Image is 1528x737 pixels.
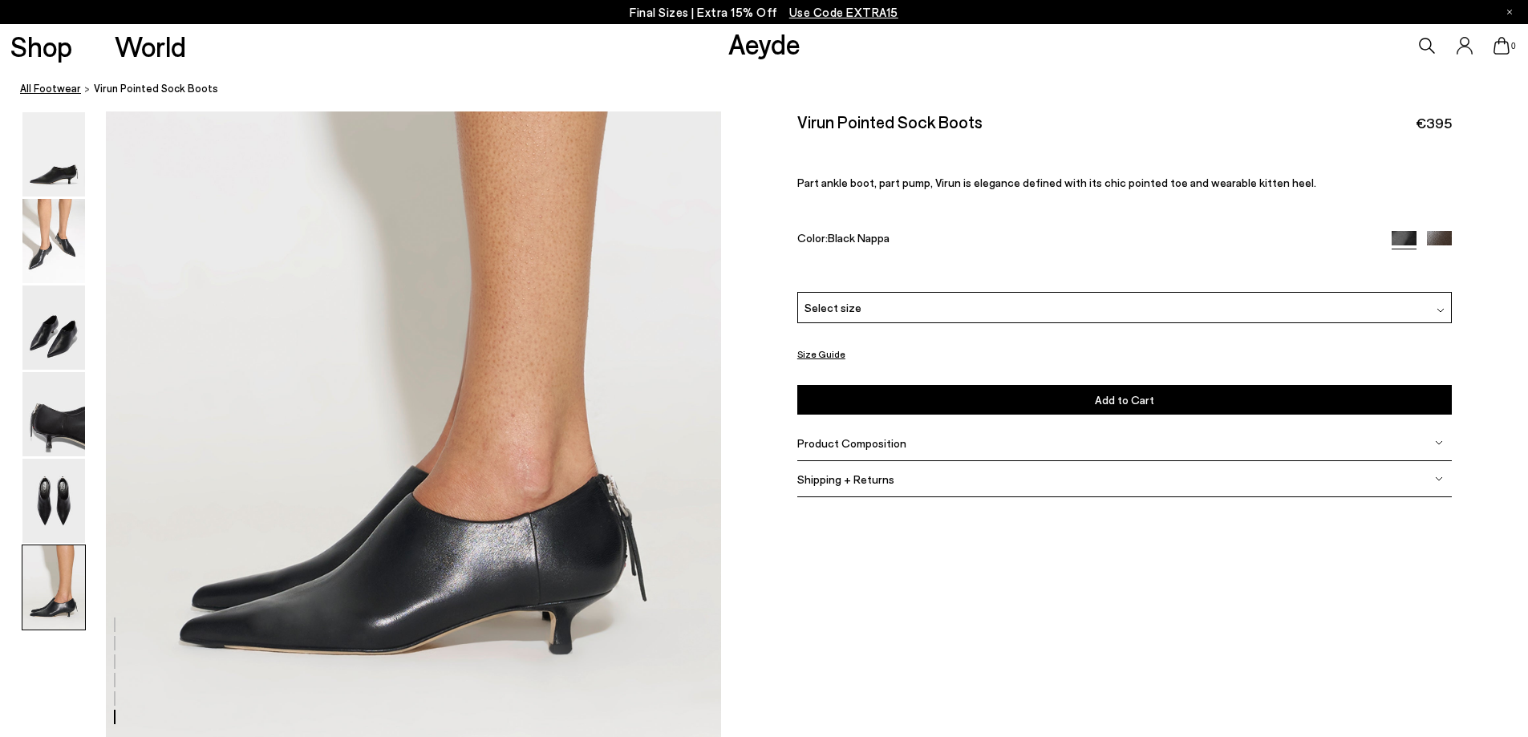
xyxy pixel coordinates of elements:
img: Virun Pointed Sock Boots - Image 6 [22,545,85,630]
a: World [115,32,186,60]
span: Virun Pointed Sock Boots [94,80,218,97]
span: 0 [1510,42,1518,51]
img: svg%3E [1435,439,1443,447]
button: Size Guide [797,344,845,364]
a: Aeyde [728,26,800,60]
img: Virun Pointed Sock Boots - Image 3 [22,285,85,370]
span: Add to Cart [1095,393,1154,407]
img: svg%3E [1437,306,1445,314]
span: Navigate to /collections/ss25-final-sizes [789,5,898,19]
img: svg%3E [1435,475,1443,483]
p: Final Sizes | Extra 15% Off [630,2,898,22]
span: Product Composition [797,436,906,450]
a: Shop [10,32,72,60]
p: Part ankle boot, part pump, Virun is elegance defined with its chic pointed toe and wearable kitt... [797,176,1452,189]
span: Shipping + Returns [797,472,894,486]
span: Black Nappa [828,231,890,245]
a: 0 [1494,37,1510,55]
img: Virun Pointed Sock Boots - Image 2 [22,199,85,283]
span: Select size [805,299,861,316]
span: €395 [1416,113,1452,133]
h2: Virun Pointed Sock Boots [797,111,983,132]
nav: breadcrumb [20,67,1528,111]
div: Color: [797,231,1370,249]
button: Add to Cart [797,385,1452,415]
a: All Footwear [20,80,81,97]
img: Virun Pointed Sock Boots - Image 4 [22,372,85,456]
img: Virun Pointed Sock Boots - Image 1 [22,112,85,196]
img: Virun Pointed Sock Boots - Image 5 [22,459,85,543]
